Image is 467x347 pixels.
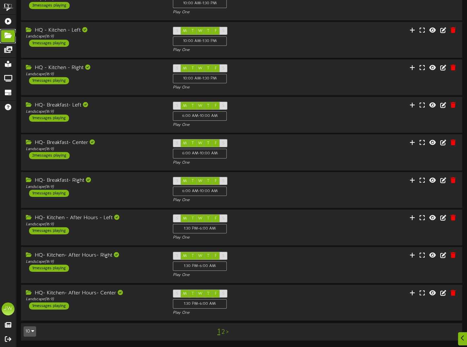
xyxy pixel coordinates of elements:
span: F [215,216,217,221]
span: T [192,291,194,296]
div: 1:30 PM - 6:00 AM [173,299,227,309]
div: 6:00 AM - 10:00 AM [173,111,227,121]
div: Play One [173,310,310,316]
span: F [215,179,217,183]
div: 1:30 PM - 6:00 AM [173,261,227,271]
div: 1 messages playing [29,77,69,84]
span: W [198,29,203,33]
span: F [215,141,217,146]
div: Landscape ( 16:9 ) [26,72,163,77]
span: S [222,254,224,258]
div: 1 messages playing [29,40,69,47]
span: M [183,216,187,221]
span: S [176,104,178,108]
div: 1 messages playing [29,265,69,272]
span: M [183,104,187,108]
div: Landscape ( 16:9 ) [26,259,163,265]
span: T [207,254,209,258]
span: S [222,29,224,33]
span: S [176,291,178,296]
a: > [226,329,229,336]
span: W [198,254,203,258]
div: 10:00 AM - 1:30 PM [173,36,227,46]
a: 2 [222,329,225,336]
div: Play One [173,272,310,278]
div: Play One [173,10,310,15]
div: Play One [173,122,310,128]
span: F [215,66,217,71]
div: Landscape ( 16:9 ) [26,297,163,302]
span: W [198,104,203,108]
span: T [207,291,209,296]
div: Play One [173,160,310,166]
div: HQ- Breakfast- Center [26,139,163,147]
span: T [192,141,194,146]
div: Landscape ( 16:9 ) [26,184,163,190]
span: F [215,29,217,33]
span: W [198,141,203,146]
span: T [207,141,209,146]
span: S [176,216,178,221]
button: 10 [24,326,36,337]
div: HQ - Kitchen - Left [26,27,163,34]
span: S [222,141,224,146]
div: JW [2,302,15,315]
span: M [183,141,187,146]
span: S [222,104,224,108]
span: F [215,254,217,258]
span: S [222,179,224,183]
span: W [198,179,203,183]
span: F [215,104,217,108]
div: 1 messages playing [29,302,69,310]
span: S [176,254,178,258]
span: M [183,179,187,183]
span: T [207,104,209,108]
div: Landscape ( 16:9 ) [26,109,163,115]
span: T [192,254,194,258]
span: M [183,66,187,71]
span: T [207,29,209,33]
div: Play One [173,235,310,240]
span: T [192,104,194,108]
span: T [207,179,209,183]
span: T [192,66,194,71]
span: W [198,291,203,296]
div: HQ- Kitchen- After Hours- Center [26,290,163,297]
span: S [176,141,178,146]
span: S [222,291,224,296]
div: HQ - Kitchen - Right [26,64,163,72]
span: M [183,254,187,258]
div: 6:00 AM - 10:00 AM [173,149,227,158]
span: T [192,216,194,221]
div: Landscape ( 16:9 ) [26,222,163,227]
span: S [222,216,224,221]
div: 2 messages playing [29,152,70,159]
div: Play One [173,47,310,53]
div: 1 messages playing [29,115,69,122]
div: HQ- Kitchen - After Hours - Left [26,214,163,222]
div: 1 messages playing [29,190,69,197]
span: T [192,29,194,33]
span: W [198,66,203,71]
div: 10:00 AM - 1:30 PM [173,74,227,83]
span: S [176,66,178,71]
div: Play One [173,85,310,90]
span: S [222,66,224,71]
div: 1:30 PM - 6:00 AM [173,224,227,233]
div: 1 messages playing [29,227,69,234]
div: 3 messages playing [29,2,70,9]
span: W [198,216,203,221]
span: S [176,179,178,183]
div: Landscape ( 16:9 ) [26,147,163,152]
span: T [207,66,209,71]
span: T [207,216,209,221]
span: T [192,179,194,183]
span: M [183,291,187,296]
div: 6:00 AM - 10:00 AM [173,187,227,196]
span: M [183,29,187,33]
a: 1 [217,328,220,336]
div: Landscape ( 16:9 ) [26,34,163,39]
div: HQ- Kitchen- After Hours- Right [26,252,163,259]
span: S [176,29,178,33]
div: Play One [173,198,310,203]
